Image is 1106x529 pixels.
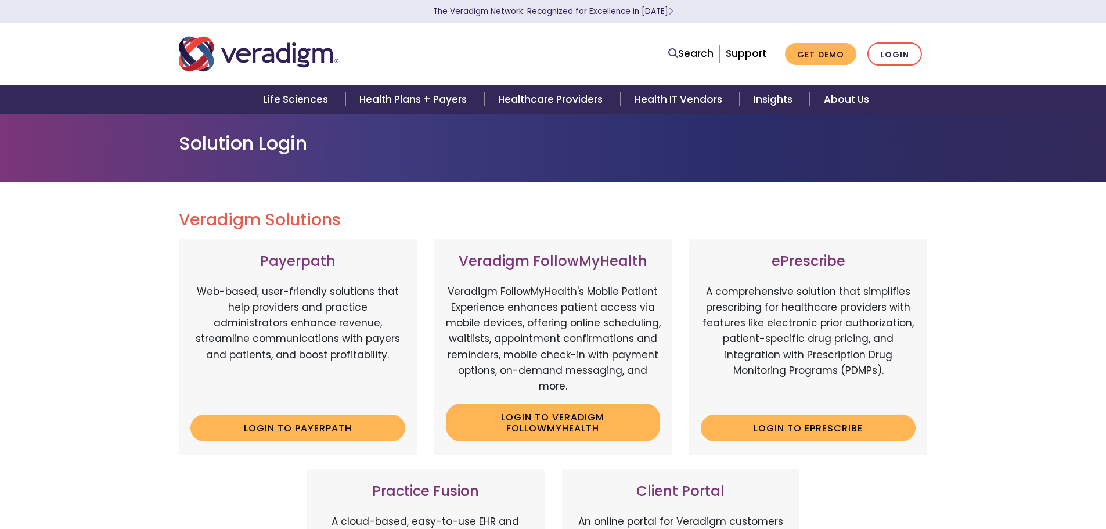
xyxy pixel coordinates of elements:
[701,253,916,270] h3: ePrescribe
[249,85,345,114] a: Life Sciences
[190,415,405,441] a: Login to Payerpath
[190,284,405,406] p: Web-based, user-friendly solutions that help providers and practice administrators enhance revenu...
[668,46,714,62] a: Search
[740,85,810,114] a: Insights
[318,483,533,500] h3: Practice Fusion
[179,132,928,154] h1: Solution Login
[701,415,916,441] a: Login to ePrescribe
[446,284,661,394] p: Veradigm FollowMyHealth's Mobile Patient Experience enhances patient access via mobile devices, o...
[446,253,661,270] h3: Veradigm FollowMyHealth
[179,210,928,230] h2: Veradigm Solutions
[810,85,883,114] a: About Us
[668,6,673,17] span: Learn More
[446,404,661,441] a: Login to Veradigm FollowMyHealth
[701,284,916,406] p: A comprehensive solution that simplifies prescribing for healthcare providers with features like ...
[484,85,620,114] a: Healthcare Providers
[621,85,740,114] a: Health IT Vendors
[867,42,922,66] a: Login
[190,253,405,270] h3: Payerpath
[785,43,856,66] a: Get Demo
[179,35,338,73] img: Veradigm logo
[345,85,484,114] a: Health Plans + Payers
[574,483,788,500] h3: Client Portal
[726,46,766,60] a: Support
[433,6,673,17] a: The Veradigm Network: Recognized for Excellence in [DATE]Learn More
